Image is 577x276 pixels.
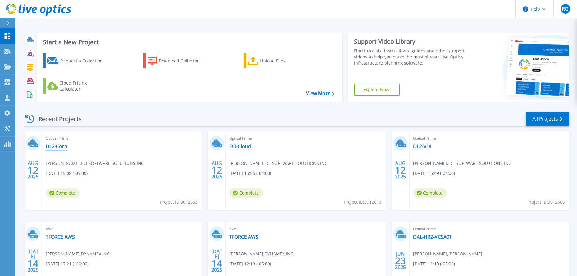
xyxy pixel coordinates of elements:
[160,199,197,205] span: Project ID: 3012653
[395,250,406,272] div: JUN 2025
[46,135,198,142] span: Optical Prime
[395,168,406,173] span: 12
[527,199,565,205] span: Project ID: 3012606
[344,199,381,205] span: Project ID: 3012613
[46,160,144,167] span: [PERSON_NAME] , ECI SOFTWARE SOLUTIONS INC
[59,80,108,92] div: Cloud Pricing Calculator
[43,78,111,94] a: Cloud Pricing Calculator
[43,39,334,45] h3: Start a New Project
[562,6,569,11] span: RG
[46,261,88,267] span: [DATE] 17:21 (+00:00)
[229,226,382,232] span: AWS
[413,234,452,240] a: DAL-HRZ-VCSA01
[46,143,67,149] a: DL2-Corp
[28,261,38,266] span: 14
[46,251,111,257] span: [PERSON_NAME] , DYNAMEX INC.
[413,261,455,267] span: [DATE] 11:18 (-05:00)
[229,261,271,267] span: [DATE] 12:19 (-05:00)
[260,55,308,67] div: Upload Files
[143,53,211,68] a: Download Collector
[46,170,88,177] span: [DATE] 15:08 (-05:00)
[46,234,75,240] a: TFORCE AWS
[354,48,467,66] div: Find tutorials, instructional guides and other support videos to help you make the most of your L...
[395,258,406,263] span: 23
[413,226,566,232] span: Optical Prime
[229,170,271,177] span: [DATE] 15:55 (-04:00)
[413,135,566,142] span: Optical Prime
[354,38,467,45] div: Support Video Library
[413,251,482,257] span: [PERSON_NAME] , [PERSON_NAME]
[413,188,447,198] span: Complete
[229,135,382,142] span: Optical Prime
[306,91,334,96] a: View More
[413,170,455,177] span: [DATE] 15:49 (-04:00)
[211,159,223,181] div: AUG 2025
[46,188,80,198] span: Complete
[211,250,223,272] div: [DATE] 2025
[413,143,431,149] a: DL2-VDI
[23,111,90,126] div: Recent Projects
[28,168,38,173] span: 12
[211,168,222,173] span: 12
[244,53,311,68] a: Upload Files
[354,84,400,96] a: Explore Now!
[526,112,569,126] a: All Projects
[229,251,294,257] span: [PERSON_NAME] , DYNAMEX INC.
[229,160,327,167] span: [PERSON_NAME] , ECI SOFTWARE SOLUTIONS INC
[229,188,263,198] span: Complete
[413,160,511,167] span: [PERSON_NAME] , ECI SOFTWARE SOLUTIONS INC
[46,226,198,232] span: AWS
[229,234,258,240] a: TFORCE AWS
[27,159,39,181] div: AUG 2025
[159,55,207,67] div: Download Collector
[211,261,222,266] span: 14
[43,53,111,68] a: Request a Collection
[60,55,109,67] div: Request a Collection
[395,159,406,181] div: AUG 2025
[229,143,251,149] a: ECI-Cloud
[27,250,39,272] div: [DATE] 2025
